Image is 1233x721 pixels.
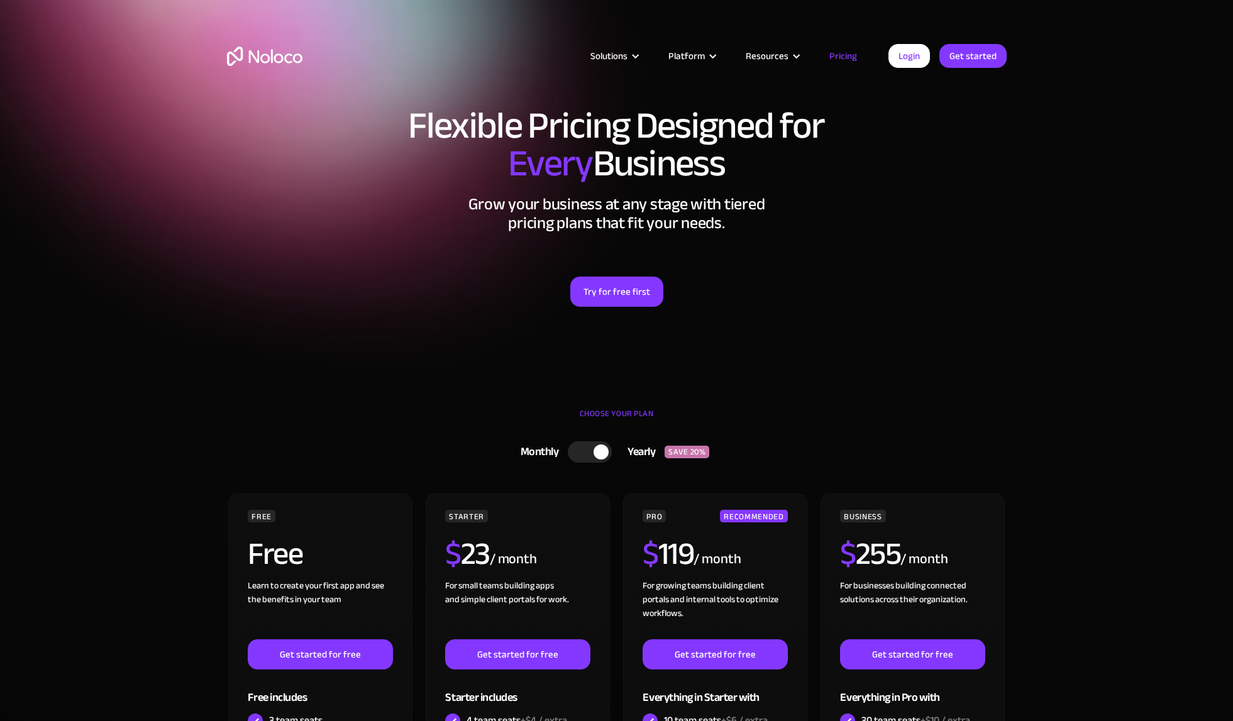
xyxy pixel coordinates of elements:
div: RECOMMENDED [720,510,787,522]
div: / month [900,549,948,570]
div: FREE [248,510,275,522]
div: Monthly [505,443,568,461]
div: BUSINESS [840,510,885,522]
div: Free includes [248,669,392,710]
div: CHOOSE YOUR PLAN [227,404,1007,436]
div: Solutions [575,48,653,64]
span: Every [508,128,593,199]
a: Get started for free [840,639,985,669]
a: home [227,47,302,66]
h1: Flexible Pricing Designed for Business [227,107,1007,182]
div: Learn to create your first app and see the benefits in your team ‍ [248,579,392,639]
h2: 23 [445,538,490,570]
a: Get started for free [643,639,787,669]
a: Try for free first [570,277,663,307]
div: Everything in Starter with [643,669,787,710]
span: $ [643,524,658,583]
div: Resources [746,48,788,64]
a: Get started [939,44,1007,68]
a: Pricing [814,48,873,64]
div: For businesses building connected solutions across their organization. ‍ [840,579,985,639]
span: $ [840,524,856,583]
div: / month [694,549,741,570]
a: Get started for free [445,639,590,669]
div: / month [490,549,537,570]
span: $ [445,524,461,583]
div: Solutions [590,48,628,64]
div: Starter includes [445,669,590,710]
h2: 255 [840,538,900,570]
h2: Grow your business at any stage with tiered pricing plans that fit your needs. [227,195,1007,233]
div: For small teams building apps and simple client portals for work. ‍ [445,579,590,639]
div: Resources [730,48,814,64]
div: SAVE 20% [665,446,709,458]
div: STARTER [445,510,487,522]
div: Everything in Pro with [840,669,985,710]
div: Platform [653,48,730,64]
h2: 119 [643,538,694,570]
h2: Free [248,538,302,570]
div: Yearly [612,443,665,461]
div: For growing teams building client portals and internal tools to optimize workflows. [643,579,787,639]
a: Login [888,44,930,68]
div: PRO [643,510,666,522]
a: Get started for free [248,639,392,669]
div: Platform [668,48,705,64]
